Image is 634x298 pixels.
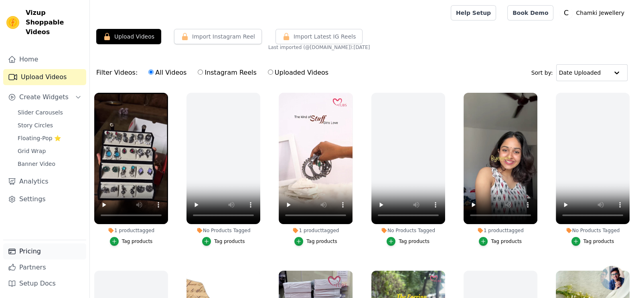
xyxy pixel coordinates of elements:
[18,134,61,142] span: Floating-Pop ⭐
[13,133,86,144] a: Floating-Pop ⭐
[294,33,356,41] span: Import Latest IG Reels
[202,237,245,246] button: Tag products
[18,160,55,168] span: Banner Video
[571,237,614,246] button: Tag products
[6,16,19,29] img: Vizup
[600,266,624,290] div: Open chat
[122,238,153,245] div: Tag products
[197,67,257,78] label: Instagram Reels
[26,8,83,37] span: Vizup Shoppable Videos
[3,243,86,259] a: Pricing
[464,227,537,234] div: 1 product tagged
[507,5,553,20] a: Book Demo
[3,173,86,190] a: Analytics
[96,29,161,44] button: Upload Videos
[3,191,86,207] a: Settings
[18,147,46,155] span: Grid Wrap
[491,238,522,245] div: Tag products
[13,158,86,169] a: Banner Video
[3,259,86,276] a: Partners
[451,5,496,20] a: Help Setup
[148,67,187,78] label: All Videos
[13,145,86,157] a: Grid Wrap
[573,6,628,20] p: Chamki Jewellery
[19,92,69,102] span: Create Widgets
[198,69,203,75] input: Instagram Reels
[399,238,429,245] div: Tag products
[294,237,337,246] button: Tag products
[94,227,168,234] div: 1 product tagged
[531,64,628,81] div: Sort by:
[560,6,628,20] button: C Chamki Jewellery
[479,237,522,246] button: Tag products
[3,89,86,105] button: Create Widgets
[306,238,337,245] div: Tag products
[387,237,429,246] button: Tag products
[3,69,86,85] a: Upload Videos
[564,9,569,17] text: C
[110,237,153,246] button: Tag products
[13,120,86,131] a: Story Circles
[371,227,445,234] div: No Products Tagged
[275,29,363,44] button: Import Latest IG Reels
[3,276,86,292] a: Setup Docs
[186,227,260,234] div: No Products Tagged
[556,227,630,234] div: No Products Tagged
[267,67,329,78] label: Uploaded Videos
[148,69,154,75] input: All Videos
[13,107,86,118] a: Slider Carousels
[174,29,262,44] button: Import Instagram Reel
[96,63,333,82] div: Filter Videos:
[268,44,370,51] span: Last imported (@ [DOMAIN_NAME] ): [DATE]
[214,238,245,245] div: Tag products
[268,69,273,75] input: Uploaded Videos
[18,121,53,129] span: Story Circles
[3,51,86,67] a: Home
[583,238,614,245] div: Tag products
[18,108,63,116] span: Slider Carousels
[279,227,352,234] div: 1 product tagged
